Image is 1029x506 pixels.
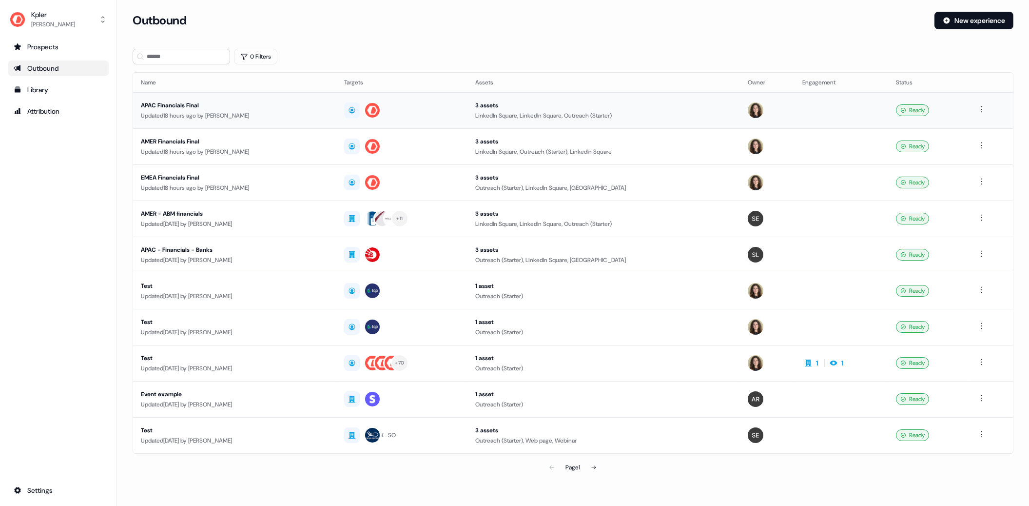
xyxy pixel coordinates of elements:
div: Outreach (Starter) [475,291,733,301]
a: Go to attribution [8,103,109,119]
div: 3 assets [475,173,733,182]
img: Alexandra [748,283,763,299]
div: Updated [DATE] by [PERSON_NAME] [141,364,329,373]
div: 1 asset [475,317,733,327]
div: APAC Financials Final [141,101,329,110]
div: Outreach (Starter), LinkedIn Square, [GEOGRAPHIC_DATA] [475,255,733,265]
div: Kpler [31,10,75,20]
div: Ready [896,321,929,333]
a: Go to templates [8,82,109,98]
div: Updated [DATE] by [PERSON_NAME] [141,400,329,409]
div: Ready [896,141,929,152]
th: Targets [336,73,467,92]
div: Test [141,425,329,435]
div: Updated 18 hours ago by [PERSON_NAME] [141,111,329,121]
div: Updated 18 hours ago by [PERSON_NAME] [141,183,329,193]
div: 3 assets [475,101,733,110]
div: 3 assets [475,425,733,435]
div: Ready [896,177,929,188]
h3: Outbound [133,13,186,28]
div: Ready [896,249,929,261]
div: Outreach (Starter), Web page, Webinar [475,436,733,445]
div: 3 assets [475,209,733,219]
div: Ready [896,285,929,297]
button: New experience [934,12,1013,29]
div: 1 [816,358,818,368]
div: Ready [896,213,929,224]
div: Event example [141,389,329,399]
div: Test [141,281,329,291]
th: Assets [467,73,740,92]
th: Engagement [795,73,888,92]
div: AMER - ABM financials [141,209,329,219]
a: Go to outbound experience [8,61,109,76]
div: Updated [DATE] by [PERSON_NAME] [141,219,329,229]
div: Ready [896,104,929,116]
img: Alexandra [748,102,763,118]
th: Owner [740,73,795,92]
img: Shi Jia [748,247,763,263]
img: Aleksandra [748,391,763,407]
a: Go to prospects [8,39,109,55]
div: 1 asset [475,353,733,363]
div: SO [388,430,396,440]
a: Go to integrations [8,483,109,498]
div: [PERSON_NAME] [31,20,75,29]
th: Status [888,73,968,92]
div: Updated [DATE] by [PERSON_NAME] [141,327,329,337]
div: 1 [841,358,844,368]
img: Alexandra [748,319,763,335]
div: + 11 [396,214,403,223]
div: Ready [896,357,929,369]
div: AMER Financials Final [141,137,329,146]
div: Outreach (Starter) [475,400,733,409]
div: EMEA Financials Final [141,173,329,182]
div: Page 1 [565,463,580,472]
img: Alexandra [748,175,763,190]
img: Alexandra [748,355,763,371]
div: LinkedIn Square, Outreach (Starter), LinkedIn Square [475,147,733,157]
div: + 70 [395,359,404,367]
div: Outreach (Starter) [475,327,733,337]
div: Updated [DATE] by [PERSON_NAME] [141,436,329,445]
div: APAC - Financials - Banks [141,245,329,255]
img: Sabastian [748,211,763,226]
div: Test [141,353,329,363]
div: Settings [14,486,103,495]
button: 0 Filters [234,49,277,64]
div: LinkedIn Square, LinkedIn Square, Outreach (Starter) [475,219,733,229]
th: Name [133,73,336,92]
div: Ready [896,393,929,405]
div: Ready [896,429,929,441]
div: Updated [DATE] by [PERSON_NAME] [141,291,329,301]
button: Kpler[PERSON_NAME] [8,8,109,31]
div: 3 assets [475,245,733,255]
div: Outbound [14,63,103,73]
div: Updated 18 hours ago by [PERSON_NAME] [141,147,329,157]
div: Updated [DATE] by [PERSON_NAME] [141,255,329,265]
div: Prospects [14,42,103,52]
img: Sabastian [748,427,763,443]
div: LinkedIn Square, LinkedIn Square, Outreach (Starter) [475,111,733,121]
div: SC [378,430,386,440]
div: 1 asset [475,281,733,291]
div: 3 assets [475,137,733,146]
div: Outreach (Starter) [475,364,733,373]
div: Library [14,85,103,95]
div: Test [141,317,329,327]
div: Attribution [14,106,103,116]
img: Alexandra [748,139,763,154]
div: 1 asset [475,389,733,399]
div: Outreach (Starter), LinkedIn Square, [GEOGRAPHIC_DATA] [475,183,733,193]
